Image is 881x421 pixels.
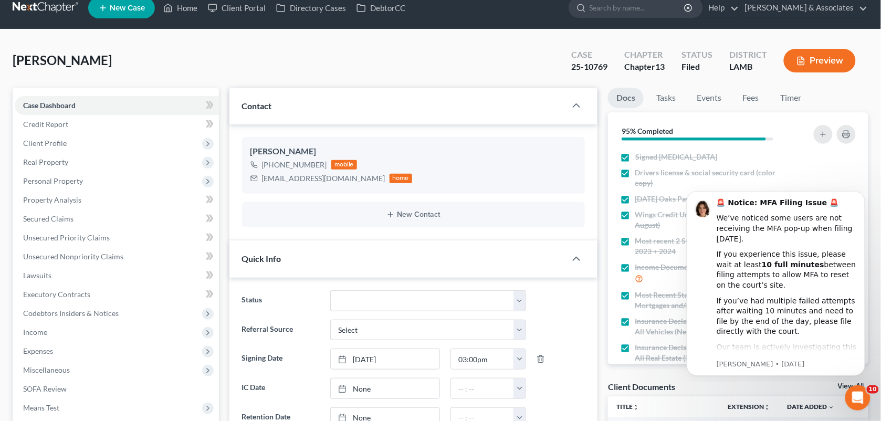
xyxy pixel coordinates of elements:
[15,266,219,285] a: Lawsuits
[23,157,68,166] span: Real Property
[390,174,413,183] div: home
[655,61,665,71] span: 13
[624,61,665,73] div: Chapter
[242,254,281,264] span: Quick Info
[635,290,794,311] span: Most Recent Statement showing Balance on Mortgages and/or Car notes
[15,228,219,247] a: Unsecured Priority Claims
[688,88,730,108] a: Events
[635,152,717,162] span: Signed [MEDICAL_DATA]
[622,127,673,135] strong: 95% Completed
[671,181,881,382] iframe: Intercom notifications message
[635,262,791,272] span: Income Documents (Including most recent W-2)
[729,49,767,61] div: District
[331,160,358,170] div: mobile
[262,173,385,184] div: [EMAIL_ADDRESS][DOMAIN_NAME]
[15,380,219,398] a: SOFA Review
[23,214,74,223] span: Secured Claims
[635,236,794,257] span: Most recent 2 State and Federal Tax Returns 2023 + 2024
[15,285,219,304] a: Executory Contracts
[451,349,514,369] input: -- : --
[451,378,514,398] input: -- : --
[262,160,327,170] div: [PHONE_NUMBER]
[23,328,47,336] span: Income
[764,404,771,411] i: unfold_more
[23,403,59,412] span: Means Test
[635,194,779,204] span: [DATE] Oaks Pay stubs (Start Date - Current)
[250,210,577,219] button: New Contact
[23,271,51,280] span: Lawsuits
[571,49,607,61] div: Case
[23,252,123,261] span: Unsecured Nonpriority Claims
[867,385,879,394] span: 10
[15,247,219,266] a: Unsecured Nonpriority Claims
[237,320,325,341] label: Referral Source
[23,120,68,129] span: Credit Report
[23,195,81,204] span: Property Analysis
[729,61,767,73] div: LAMB
[681,49,712,61] div: Status
[15,115,219,134] a: Credit Report
[828,404,835,411] i: expand_more
[635,209,794,230] span: Wings Credit Union Bank statements (February - August)
[13,52,112,68] span: [PERSON_NAME]
[23,365,70,374] span: Miscellaneous
[23,346,53,355] span: Expenses
[635,342,794,363] span: Insurance Declaration Page with Premium for All Real Estate (Need Updated Policy)
[648,88,684,108] a: Tasks
[616,403,639,411] a: Titleunfold_more
[788,403,835,411] a: Date Added expand_more
[608,88,644,108] a: Docs
[15,209,219,228] a: Secured Claims
[635,167,794,188] span: Drivers license & social security card (color copy)
[624,49,665,61] div: Chapter
[608,381,675,392] div: Client Documents
[23,309,119,318] span: Codebtors Insiders & Notices
[734,88,768,108] a: Fees
[331,378,439,398] a: None
[23,290,90,299] span: Executory Contracts
[23,101,76,110] span: Case Dashboard
[681,61,712,73] div: Filed
[571,61,607,73] div: 25-10769
[23,176,83,185] span: Personal Property
[633,404,639,411] i: unfold_more
[331,349,439,369] a: [DATE]
[242,101,272,111] span: Contact
[23,384,67,393] span: SOFA Review
[784,49,856,72] button: Preview
[772,88,810,108] a: Timer
[237,290,325,311] label: Status
[845,385,870,411] iframe: Intercom live chat
[15,96,219,115] a: Case Dashboard
[635,316,794,337] span: Insurance Declaration Page with Premium for All Vehicles (Need Updated Policy)
[237,378,325,399] label: IC Date
[838,383,864,390] a: View All
[250,145,577,158] div: [PERSON_NAME]
[15,191,219,209] a: Property Analysis
[23,233,110,242] span: Unsecured Priority Claims
[110,4,145,12] span: New Case
[23,139,67,148] span: Client Profile
[237,349,325,370] label: Signing Date
[728,403,771,411] a: Extensionunfold_more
